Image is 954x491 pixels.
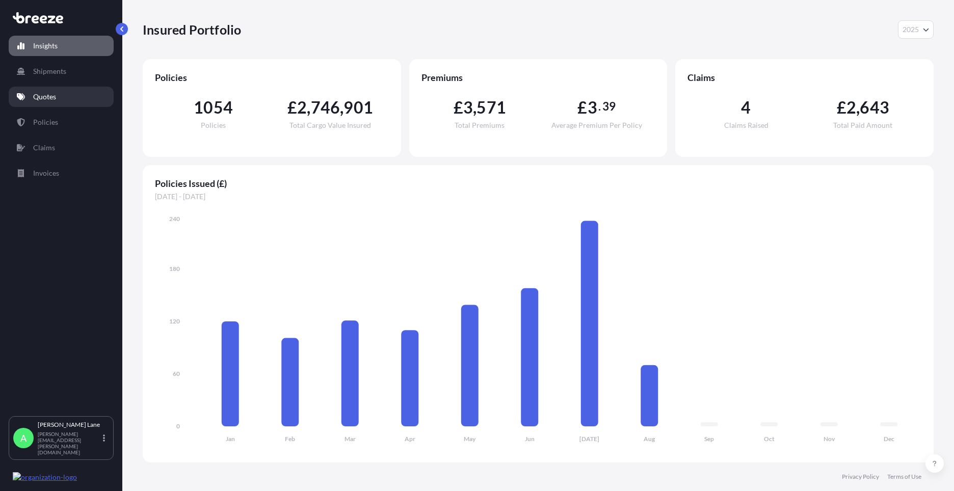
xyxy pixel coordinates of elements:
[38,421,101,429] p: [PERSON_NAME] Lane
[155,71,389,84] span: Policies
[9,163,114,183] a: Invoices
[525,435,535,443] tspan: Jun
[169,317,180,325] tspan: 120
[169,215,180,223] tspan: 240
[463,99,473,116] span: 3
[20,433,26,443] span: A
[764,435,775,443] tspan: Oct
[887,473,921,481] a: Terms of Use
[860,99,889,116] span: 643
[898,20,934,39] button: Year Selector
[846,99,856,116] span: 2
[289,122,371,129] span: Total Cargo Value Insured
[287,99,297,116] span: £
[9,112,114,132] a: Policies
[884,435,894,443] tspan: Dec
[704,435,714,443] tspan: Sep
[602,102,616,111] span: 39
[455,122,505,129] span: Total Premiums
[226,435,235,443] tspan: Jan
[687,71,921,84] span: Claims
[155,177,921,189] span: Policies Issued (£)
[577,99,587,116] span: £
[724,122,768,129] span: Claims Raised
[9,87,114,107] a: Quotes
[454,99,463,116] span: £
[598,102,601,111] span: .
[476,99,506,116] span: 571
[33,41,58,51] p: Insights
[9,36,114,56] a: Insights
[343,99,373,116] span: 901
[421,71,655,84] span: Premiums
[33,92,56,102] p: Quotes
[842,473,879,481] a: Privacy Policy
[405,435,415,443] tspan: Apr
[201,122,226,129] span: Policies
[33,168,59,178] p: Invoices
[473,99,476,116] span: ,
[551,122,642,129] span: Average Premium Per Policy
[13,472,77,482] img: organization-logo
[837,99,846,116] span: £
[464,435,476,443] tspan: May
[285,435,295,443] tspan: Feb
[340,99,343,116] span: ,
[9,61,114,81] a: Shipments
[856,99,860,116] span: ,
[176,422,180,430] tspan: 0
[824,435,835,443] tspan: Nov
[903,24,919,35] span: 2025
[38,431,101,455] p: [PERSON_NAME][EMAIL_ADDRESS][PERSON_NAME][DOMAIN_NAME]
[33,117,58,127] p: Policies
[143,21,241,38] p: Insured Portfolio
[173,370,180,377] tspan: 60
[579,435,599,443] tspan: [DATE]
[344,435,356,443] tspan: Mar
[311,99,340,116] span: 746
[644,435,655,443] tspan: Aug
[194,99,233,116] span: 1054
[307,99,310,116] span: ,
[588,99,597,116] span: 3
[33,66,66,76] p: Shipments
[33,143,55,153] p: Claims
[169,265,180,272] tspan: 180
[741,99,751,116] span: 4
[833,122,892,129] span: Total Paid Amount
[9,138,114,158] a: Claims
[155,192,921,202] span: [DATE] - [DATE]
[297,99,307,116] span: 2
